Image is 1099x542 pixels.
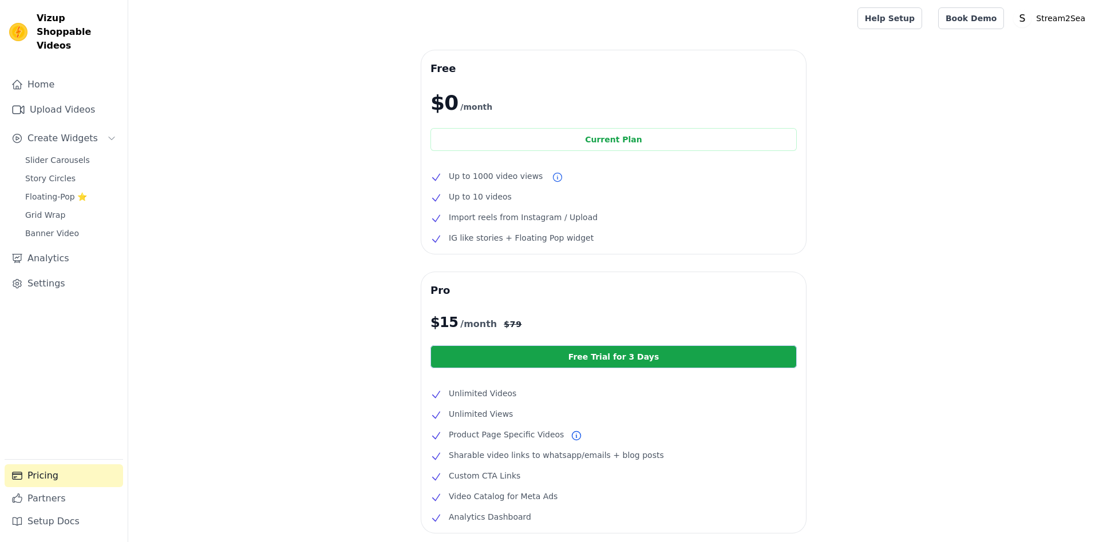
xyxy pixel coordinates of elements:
a: Slider Carousels [18,152,123,168]
h3: Free [430,59,797,78]
button: S Stream2Sea [1013,8,1090,29]
a: Home [5,73,123,96]
span: IG like stories + Floating Pop widget [449,231,594,245]
a: Free Trial for 3 Days [430,345,797,368]
span: Unlimited Views [449,407,513,421]
li: Custom CTA Links [430,469,797,483]
a: Story Circles [18,170,123,186]
a: Book Demo [938,7,1004,29]
a: Settings [5,272,123,295]
span: Unlimited Videos [449,386,516,400]
span: Import reels from Instagram / Upload [449,210,598,224]
span: Analytics Dashboard [449,510,531,524]
button: Create Widgets [5,127,123,150]
div: Current Plan [430,128,797,151]
a: Pricing [5,464,123,487]
a: Analytics [5,247,123,270]
a: Help Setup [857,7,922,29]
span: Up to 1000 video views [449,169,543,183]
span: Product Page Specific Videos [449,428,564,441]
span: Sharable video links to whatsapp/emails + blog posts [449,448,664,462]
text: S [1019,13,1026,24]
span: Grid Wrap [25,209,65,221]
li: Video Catalog for Meta Ads [430,489,797,503]
span: /month [460,100,492,114]
span: Banner Video [25,228,79,239]
span: /month [460,317,497,331]
a: Partners [5,487,123,510]
span: Slider Carousels [25,154,90,166]
p: Stream2Sea [1031,8,1090,29]
span: Floating-Pop ⭐ [25,191,87,202]
h3: Pro [430,281,797,300]
img: Vizup [9,23,27,41]
a: Setup Docs [5,510,123,533]
span: Vizup Shoppable Videos [37,11,118,53]
a: Banner Video [18,225,123,241]
a: Grid Wrap [18,207,123,223]
a: Floating-Pop ⭐ [18,189,123,205]
span: Create Widgets [27,131,98,145]
span: $ 79 [504,318,521,330]
a: Upload Videos [5,98,123,121]
span: Story Circles [25,173,76,184]
span: $0 [430,91,458,114]
span: $ 15 [430,313,458,332]
span: Up to 10 videos [449,190,512,204]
